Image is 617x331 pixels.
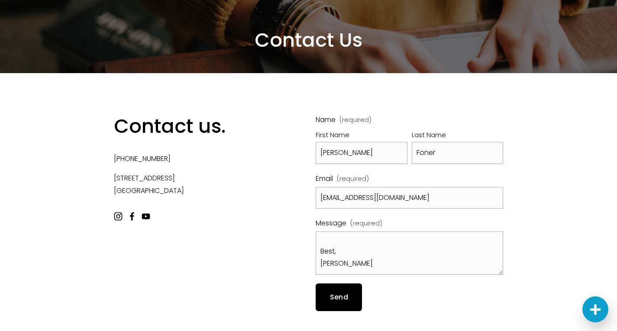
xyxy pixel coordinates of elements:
[316,114,336,126] span: Name
[337,174,369,185] span: (required)
[339,117,371,123] span: (required)
[142,212,150,221] a: YouTube
[128,212,136,221] a: Facebook
[114,172,268,197] p: [STREET_ADDRESS] [GEOGRAPHIC_DATA]
[330,292,348,302] span: Send
[316,130,407,142] div: First Name
[316,283,362,311] button: SendSend
[316,231,503,275] textarea: Hello Fellowship [GEOGRAPHIC_DATA], My name is [PERSON_NAME]. I am an account executive here at M...
[316,217,346,230] span: Message
[316,173,333,185] span: Email
[114,212,123,221] a: Instagram
[412,130,504,142] div: Last Name
[350,218,382,229] span: (required)
[114,28,504,53] h2: Contact Us
[114,114,268,139] h2: Contact us.
[114,153,268,165] p: [PHONE_NUMBER]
